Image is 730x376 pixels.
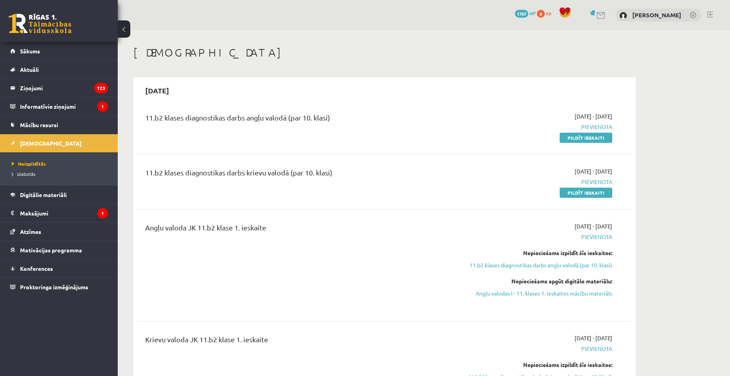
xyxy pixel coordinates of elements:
a: Sākums [10,42,108,60]
span: Motivācijas programma [20,246,82,254]
a: Digitālie materiāli [10,186,108,204]
a: Pildīt ieskaiti [560,133,612,143]
span: Proktoringa izmēģinājums [20,283,88,290]
i: 123 [94,83,108,93]
i: 1 [97,208,108,219]
span: [DATE] - [DATE] [575,222,612,230]
a: Mācību resursi [10,116,108,134]
span: Pievienota [464,233,612,241]
div: Angļu valoda JK 11.b2 klase 1. ieskaite [145,222,453,237]
a: Rīgas 1. Tālmācības vidusskola [9,14,71,33]
i: 1 [97,101,108,112]
h1: [DEMOGRAPHIC_DATA] [133,46,636,59]
div: Krievu valoda JK 11.b2 klase 1. ieskaite [145,334,453,349]
span: 1787 [515,10,528,18]
a: 1787 mP [515,10,536,16]
legend: Informatīvie ziņojumi [20,97,108,115]
legend: Maksājumi [20,204,108,222]
span: mP [529,10,536,16]
span: Pievienota [464,178,612,186]
a: Pildīt ieskaiti [560,188,612,198]
span: xp [546,10,551,16]
a: Konferences [10,259,108,277]
a: Informatīvie ziņojumi1 [10,97,108,115]
span: Digitālie materiāli [20,191,67,198]
span: [DATE] - [DATE] [575,112,612,120]
div: 11.b2 klases diagnostikas darbs angļu valodā (par 10. klasi) [145,112,453,127]
a: Izlabotās [12,170,110,177]
span: Konferences [20,265,53,272]
a: [DEMOGRAPHIC_DATA] [10,134,108,152]
span: [DEMOGRAPHIC_DATA] [20,140,82,147]
div: Nepieciešams izpildīt šīs ieskaites: [464,361,612,369]
a: Neizpildītās [12,160,110,167]
span: Pievienota [464,123,612,131]
img: Vitālijs Oriščuks [619,12,627,20]
span: Mācību resursi [20,121,58,128]
a: Maksājumi1 [10,204,108,222]
a: Angļu valodas I - 11. klases 1. ieskaites mācību materiāls [464,289,612,298]
span: Pievienota [464,345,612,353]
span: 0 [537,10,545,18]
span: Sākums [20,47,40,55]
div: Nepieciešams apgūt digitālo materiālu: [464,277,612,285]
a: Aktuāli [10,60,108,78]
a: Atzīmes [10,223,108,241]
legend: Ziņojumi [20,79,108,97]
div: 11.b2 klases diagnostikas darbs krievu valodā (par 10. klasi) [145,167,453,182]
span: [DATE] - [DATE] [575,334,612,342]
a: Ziņojumi123 [10,79,108,97]
a: 11.b2 klases diagnostikas darbs angļu valodā (par 10. klasi) [464,261,612,269]
div: Nepieciešams izpildīt šīs ieskaites: [464,249,612,257]
span: Aktuāli [20,66,39,73]
a: 0 xp [537,10,555,16]
span: [DATE] - [DATE] [575,167,612,175]
span: Izlabotās [12,171,35,177]
a: [PERSON_NAME] [632,11,681,19]
a: Proktoringa izmēģinājums [10,278,108,296]
h2: [DATE] [137,81,177,100]
span: Neizpildītās [12,161,46,167]
span: Atzīmes [20,228,41,235]
a: Motivācijas programma [10,241,108,259]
